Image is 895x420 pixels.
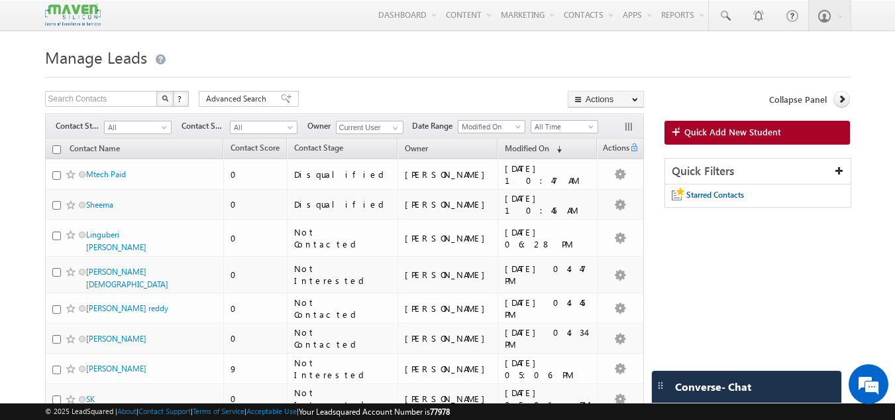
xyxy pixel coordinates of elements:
[769,94,827,105] span: Collapse Panel
[299,407,450,417] span: Your Leadsquared Account Number is
[505,326,591,350] div: [DATE] 04:34 PM
[294,169,392,180] div: Disqualified
[173,91,189,107] button: ?
[231,169,281,180] div: 0
[206,93,270,105] span: Advanced Search
[45,405,450,418] span: © 2025 LeadSquared | | | | |
[675,381,751,393] span: Converse - Chat
[231,269,281,281] div: 0
[294,143,343,153] span: Contact Stage
[86,394,95,404] a: SK
[686,190,744,200] span: Starred Contacts
[551,144,562,155] span: (sorted descending)
[405,269,492,281] div: [PERSON_NAME]
[531,120,598,133] a: All Time
[231,198,281,210] div: 0
[598,141,629,158] span: Actions
[664,121,851,145] a: Quick Add New Student
[294,198,392,210] div: Disqualified
[230,121,297,134] a: All
[294,226,392,250] div: Not Contacted
[231,303,281,315] div: 0
[505,357,591,381] div: [DATE] 05:06 PM
[505,143,549,153] span: Modified On
[104,121,172,134] a: All
[294,387,392,411] div: Not Interested
[568,91,644,107] button: Actions
[405,332,492,344] div: [PERSON_NAME]
[405,363,492,375] div: [PERSON_NAME]
[45,46,147,68] span: Manage Leads
[665,159,851,184] div: Quick Filters
[86,267,168,289] a: [PERSON_NAME][DEMOGRAPHIC_DATA]
[498,141,568,158] a: Modified On (sorted descending)
[86,169,126,179] a: Mtech Paid
[138,407,191,415] a: Contact Support
[684,126,781,138] span: Quick Add New Student
[45,3,101,27] img: Custom Logo
[294,297,392,320] div: Not Contacted
[231,121,293,133] span: All
[294,326,392,350] div: Not Contacted
[86,364,146,374] a: [PERSON_NAME]
[231,363,281,375] div: 9
[231,232,281,244] div: 0
[86,303,168,313] a: [PERSON_NAME] reddy
[412,120,458,132] span: Date Range
[505,263,591,287] div: [DATE] 04:47 PM
[246,407,297,415] a: Acceptable Use
[117,407,136,415] a: About
[458,120,525,133] a: Modified On
[56,120,104,132] span: Contact Stage
[294,263,392,287] div: Not Interested
[224,141,286,158] a: Contact Score
[458,121,521,133] span: Modified On
[178,93,184,104] span: ?
[505,297,591,320] div: [DATE] 04:45 PM
[430,407,450,417] span: 77978
[405,232,492,244] div: [PERSON_NAME]
[231,332,281,344] div: 0
[86,200,113,210] a: Sheema
[405,393,492,405] div: [PERSON_NAME]
[405,198,492,210] div: [PERSON_NAME]
[531,121,594,133] span: All Time
[105,121,168,133] span: All
[63,141,127,159] a: Contact Name
[231,143,280,153] span: Contact Score
[336,121,403,134] input: Type to Search
[505,192,591,216] div: [DATE] 10:45 AM
[182,120,230,132] span: Contact Source
[307,120,336,132] span: Owner
[505,226,591,250] div: [DATE] 06:28 PM
[162,95,168,102] img: Search
[86,230,146,252] a: Linguberi [PERSON_NAME]
[405,169,492,180] div: [PERSON_NAME]
[86,334,146,344] a: [PERSON_NAME]
[386,121,402,135] a: Show All Items
[288,141,350,158] a: Contact Stage
[193,407,244,415] a: Terms of Service
[405,303,492,315] div: [PERSON_NAME]
[505,163,591,186] div: [DATE] 10:47 AM
[655,380,666,391] img: carter-drag
[405,143,428,153] span: Owner
[294,357,392,381] div: Not Interested
[52,145,61,154] input: Check all records
[505,387,591,411] div: [DATE] 05:01 PM
[231,393,281,405] div: 0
